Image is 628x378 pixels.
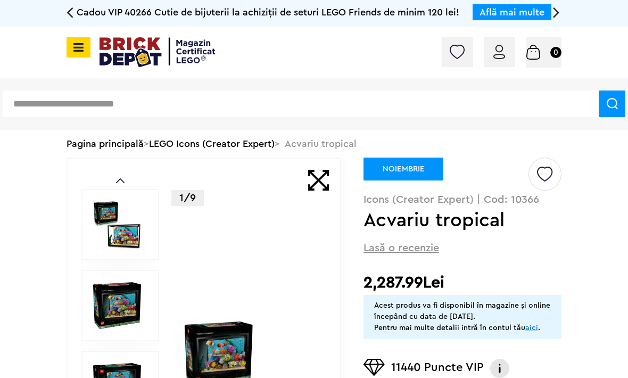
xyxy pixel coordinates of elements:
[67,130,561,158] div: > > Acvariu tropical
[363,158,443,180] div: NOIEMBRIE
[363,194,561,205] p: Icons (Creator Expert) | Cod: 10366
[363,273,561,292] h2: 2,287.99Lei
[374,300,551,334] div: Acest produs va fi disponibil în magazine și online începând cu data de [DATE]. Pentru mai multe ...
[171,190,204,206] p: 1/9
[67,139,144,149] a: Pagina principală
[391,359,484,378] p: 11440 Puncte VIP
[77,7,459,17] span: Cadou VIP 40266 Cutie de bijuterii la achiziții de seturi LEGO Friends de minim 120 lei!
[363,211,527,230] h1: Acvariu tropical
[550,47,561,58] small: 0
[363,359,385,376] img: Puncte VIP
[363,241,439,256] span: Lasă o recenzie
[525,324,538,332] a: aici
[93,282,141,330] img: Acvariu tropical
[489,359,510,378] img: Info VIP
[480,7,544,17] a: Află mai multe
[149,139,275,149] a: LEGO Icons (Creator Expert)
[116,178,125,183] a: Prev
[93,201,141,249] img: Acvariu tropical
